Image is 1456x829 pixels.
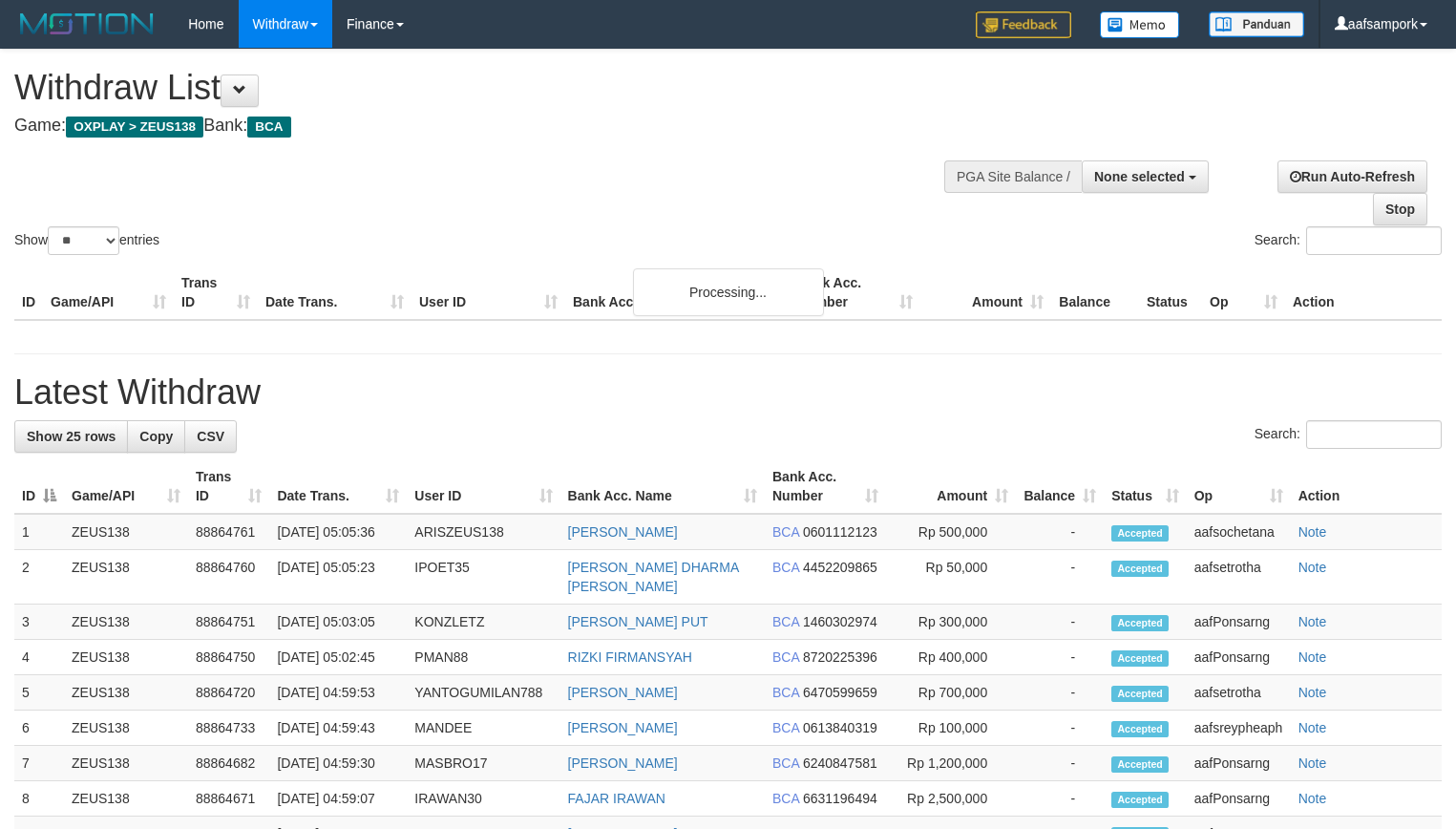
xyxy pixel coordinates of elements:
[1298,755,1327,771] a: Note
[1187,781,1291,817] td: aafPonsarng
[258,266,411,320] th: Date Trans.
[407,605,559,640] td: KONZLETZ
[790,266,920,320] th: Bank Acc. Number
[407,711,559,746] td: MANDEE
[944,160,1082,193] div: PGA Site Balance /
[1111,721,1169,737] span: Accepted
[920,266,1051,320] th: Amount
[407,781,559,817] td: IRAWAN30
[803,614,877,629] span: Copy 1460302974 to clipboard
[772,755,799,771] span: BCA
[1202,266,1285,320] th: Op
[188,514,269,550] td: 88864761
[976,11,1071,38] img: Feedback.jpg
[64,711,188,746] td: ZEUS138
[886,781,1016,817] td: Rp 2,500,000
[197,429,224,444] span: CSV
[568,720,678,735] a: [PERSON_NAME]
[1298,685,1327,700] a: Note
[407,459,559,514] th: User ID: activate to sort column ascending
[127,420,185,453] a: Copy
[568,649,692,665] a: RIZKI FIRMANSYAH
[411,266,565,320] th: User ID
[1094,169,1185,184] span: None selected
[772,560,799,575] span: BCA
[1187,605,1291,640] td: aafPonsarng
[14,373,1442,412] h1: Latest Withdraw
[1373,193,1427,225] a: Stop
[1187,675,1291,711] td: aafsetrotha
[269,605,407,640] td: [DATE] 05:03:05
[184,420,237,453] a: CSV
[407,550,559,605] td: IPOET35
[886,514,1016,550] td: Rp 500,000
[1111,792,1169,808] span: Accepted
[772,685,799,700] span: BCA
[64,640,188,675] td: ZEUS138
[772,791,799,806] span: BCA
[269,640,407,675] td: [DATE] 05:02:45
[1104,459,1187,514] th: Status: activate to sort column ascending
[803,685,877,700] span: Copy 6470599659 to clipboard
[1016,514,1104,550] td: -
[568,560,739,594] a: [PERSON_NAME] DHARMA [PERSON_NAME]
[772,524,799,540] span: BCA
[772,649,799,665] span: BCA
[568,755,678,771] a: [PERSON_NAME]
[886,605,1016,640] td: Rp 300,000
[64,605,188,640] td: ZEUS138
[1277,160,1427,193] a: Run Auto-Refresh
[1298,649,1327,665] a: Note
[188,605,269,640] td: 88864751
[1016,605,1104,640] td: -
[14,420,128,453] a: Show 25 rows
[188,675,269,711] td: 88864720
[803,720,877,735] span: Copy 0613840319 to clipboard
[407,640,559,675] td: PMAN88
[1016,746,1104,781] td: -
[886,746,1016,781] td: Rp 1,200,000
[1285,266,1442,320] th: Action
[1298,560,1327,575] a: Note
[14,640,64,675] td: 4
[565,266,790,320] th: Bank Acc. Name
[27,429,116,444] span: Show 25 rows
[188,781,269,817] td: 88864671
[1298,791,1327,806] a: Note
[1111,686,1169,702] span: Accepted
[1187,640,1291,675] td: aafPonsarng
[1016,711,1104,746] td: -
[64,514,188,550] td: ZEUS138
[269,746,407,781] td: [DATE] 04:59:30
[14,711,64,746] td: 6
[1306,226,1442,255] input: Search:
[407,675,559,711] td: YANTOGUMILAN788
[1298,524,1327,540] a: Note
[772,614,799,629] span: BCA
[64,459,188,514] th: Game/API: activate to sort column ascending
[1139,266,1202,320] th: Status
[1255,226,1442,255] label: Search:
[269,675,407,711] td: [DATE] 04:59:53
[1255,420,1442,449] label: Search:
[1016,640,1104,675] td: -
[886,550,1016,605] td: Rp 50,000
[64,781,188,817] td: ZEUS138
[1051,266,1139,320] th: Balance
[64,675,188,711] td: ZEUS138
[1187,514,1291,550] td: aafsochetana
[1111,756,1169,773] span: Accepted
[1187,550,1291,605] td: aafsetrotha
[269,459,407,514] th: Date Trans.: activate to sort column ascending
[568,685,678,700] a: [PERSON_NAME]
[48,226,119,255] select: Showentries
[1016,675,1104,711] td: -
[407,746,559,781] td: MASBRO17
[886,675,1016,711] td: Rp 700,000
[14,459,64,514] th: ID: activate to sort column descending
[14,69,952,107] h1: Withdraw List
[1187,746,1291,781] td: aafPonsarng
[407,514,559,550] td: ARISZEUS138
[1187,459,1291,514] th: Op: activate to sort column ascending
[269,550,407,605] td: [DATE] 05:05:23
